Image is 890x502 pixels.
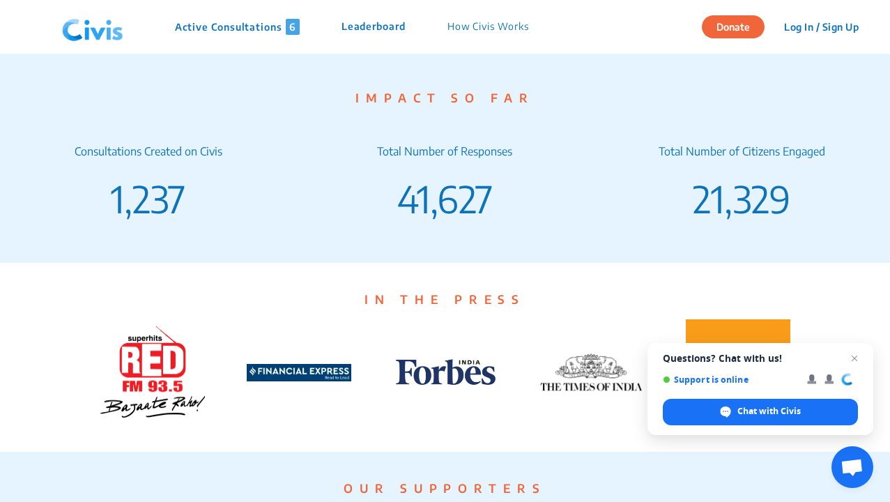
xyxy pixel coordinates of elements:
[775,16,868,38] button: Log In / Sign Up
[702,15,765,38] button: Donate
[56,6,129,48] img: navlogo.png
[593,171,890,227] p: 21,329
[297,143,594,160] p: Total Number of Responses
[297,171,594,227] p: 41,627
[737,405,801,418] span: Chat with Civis
[663,374,797,385] span: Support is online
[100,326,205,418] img: Red FM logo
[393,356,498,388] img: Forbes logo
[447,19,529,35] p: How Civis Works
[175,19,300,35] p: Active Consultations
[247,363,351,381] a: Financial-Express-Logo
[663,399,858,425] div: Chat with Civis
[342,19,406,35] p: Leaderboard
[831,446,873,488] div: Open chat
[663,353,858,364] span: Questions? Chat with us!
[286,19,300,35] span: 6
[846,350,863,367] span: Close chat
[702,19,775,33] a: Donate
[247,364,351,381] img: Financial-Express-Logo
[539,351,644,394] img: TOI logo
[593,143,890,160] p: Total Number of Citizens Engaged
[686,319,790,424] img: Mint logo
